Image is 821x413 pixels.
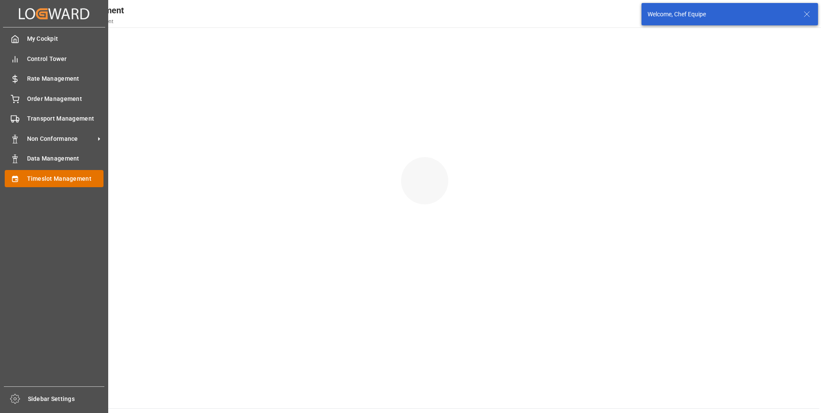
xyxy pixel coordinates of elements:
[27,154,104,163] span: Data Management
[27,34,104,43] span: My Cockpit
[27,134,95,143] span: Non Conformance
[27,174,104,183] span: Timeslot Management
[5,110,103,127] a: Transport Management
[27,94,104,103] span: Order Management
[5,30,103,47] a: My Cockpit
[5,90,103,107] a: Order Management
[5,150,103,167] a: Data Management
[648,10,795,19] div: Welcome, Chef Equipe
[5,50,103,67] a: Control Tower
[28,395,105,404] span: Sidebar Settings
[5,170,103,187] a: Timeslot Management
[27,74,104,83] span: Rate Management
[27,114,104,123] span: Transport Management
[5,70,103,87] a: Rate Management
[27,55,104,64] span: Control Tower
